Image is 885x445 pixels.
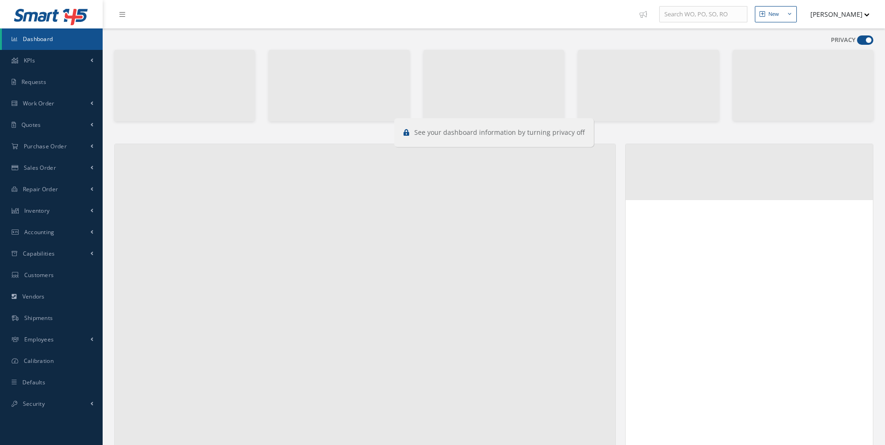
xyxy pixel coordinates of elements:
div: New [768,10,779,18]
span: Capabilities [23,250,55,257]
span: Vendors [22,292,45,300]
span: KPIs [24,56,35,64]
span: Work Order [23,99,55,107]
button: [PERSON_NAME] [801,5,870,23]
span: Defaults [22,378,45,386]
span: Dashboard [23,35,53,43]
span: Sales Order [24,164,56,172]
button: New [755,6,797,22]
input: Search WO, PO, SO, RO [659,6,747,23]
span: Repair Order [23,185,58,193]
span: See your dashboard information by turning privacy off [414,128,585,137]
span: Accounting [24,228,55,236]
span: Quotes [21,121,41,129]
span: Employees [24,335,54,343]
span: Purchase Order [24,142,67,150]
label: PRIVACY [831,35,856,45]
a: Dashboard [2,28,103,50]
span: Customers [24,271,54,279]
span: Calibration [24,357,54,365]
span: Shipments [24,314,53,322]
span: Requests [21,78,46,86]
span: Security [23,400,45,408]
span: Inventory [24,207,50,215]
